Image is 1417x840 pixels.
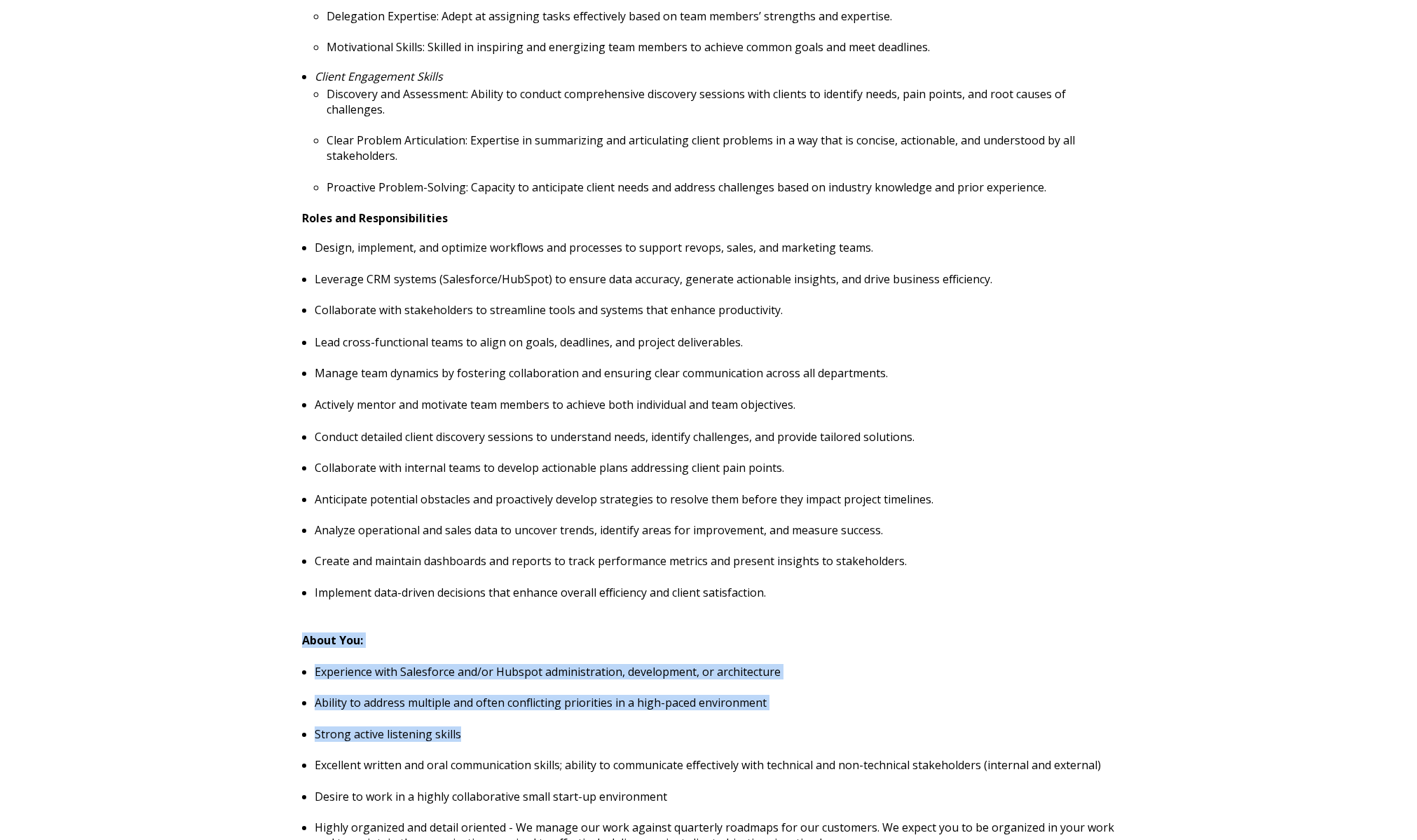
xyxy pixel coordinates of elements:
p: Actively mentor and motivate team members to achieve both individual and team objectives. [315,397,1115,412]
p: Motivational Skills: Skilled in inspiring and energizing team members to achieve common goals and... [327,39,1115,55]
p: Experience with Salesforce and/or Hubspot administration, development, or architecture [315,664,1115,679]
p: Ability to address multiple and often conflicting priorities in a high-paced environment [315,695,1115,710]
p: Discovery and Assessment: Ability to conduct comprehensive discovery sessions with clients to ide... [327,86,1115,117]
p: Lead cross-functional teams to align on goals, deadlines, and project deliverables. [315,334,1115,350]
strong: Roles and Responsibilities [302,210,448,226]
p: Create and maintain dashboards and reports to track performance metrics and present insights to s... [315,553,1115,569]
p: Delegation Expertise: Adept at assigning tasks effectively based on team members’ strengths and e... [327,8,1115,24]
p: Excellent written and oral communication skills; ability to communicate effectively with technica... [315,757,1115,773]
p: Desire to work in a highly collaborative small start-up environment [315,789,1115,804]
p: Conduct detailed client discovery sessions to understand needs, identify challenges, and provide ... [315,429,1115,445]
p: Proactive Problem-Solving: Capacity to anticipate client needs and address challenges based on in... [327,179,1115,195]
p: Analyze operational and sales data to uncover trends, identify areas for improvement, and measure... [315,522,1115,538]
p: Strong active listening skills [315,726,1115,742]
p: Anticipate potential obstacles and proactively develop strategies to resolve them before they imp... [315,492,1115,507]
p: Collaborate with stakeholders to streamline tools and systems that enhance productivity. [315,302,1115,318]
p: Implement data-driven decisions that enhance overall efficiency and client satisfaction. [315,585,1115,600]
p: Manage team dynamics by fostering collaboration and ensuring clear communication across all depar... [315,365,1115,381]
p: Clear Problem Articulation: Expertise in summarizing and articulating client problems in a way th... [327,133,1115,163]
em: Client Engagement Skills [315,69,443,84]
p: Design, implement, and optimize workflows and processes to support revops, sales, and marketing t... [315,240,1115,255]
p: Collaborate with internal teams to develop actionable plans addressing client pain points. [315,460,1115,475]
strong: About You: [302,632,363,648]
p: Leverage CRM systems (Salesforce/HubSpot) to ensure data accuracy, generate actionable insights, ... [315,271,1115,287]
